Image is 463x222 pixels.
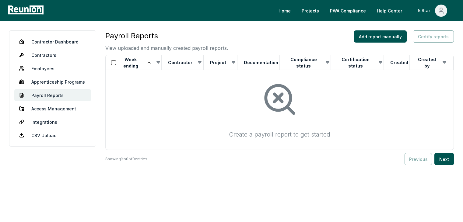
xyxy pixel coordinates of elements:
[354,30,407,43] button: Add report manually
[285,57,322,69] button: Compliance status
[418,5,433,17] div: 5 Star
[297,5,324,17] a: Projects
[336,57,375,69] button: Certification status
[14,49,91,61] a: Contractors
[415,57,439,69] button: Created by
[14,76,91,88] a: Apprenticeship Programs
[167,57,194,69] button: Contractor
[14,36,91,48] a: Contractor Dashboard
[274,5,296,17] a: Home
[14,116,91,128] a: Integrations
[14,89,91,101] a: Payroll Reports
[243,57,279,69] button: Documentation
[105,30,228,41] h3: Payroll Reports
[207,130,353,139] div: Create a payroll report to get started
[413,5,452,17] button: 5 Star
[434,153,454,165] button: Next
[14,62,91,75] a: Employees
[118,57,153,69] button: Week ending
[14,102,91,115] a: Access Management
[105,44,228,52] p: View uploaded and manually created payroll reports.
[105,156,147,162] p: Showing 1 to 0 of 0 entries
[14,129,91,141] a: CSV Upload
[325,5,371,17] a: PWA Compliance
[389,57,409,69] button: Created
[372,5,407,17] a: Help Center
[274,5,457,17] nav: Main
[209,57,227,69] button: Project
